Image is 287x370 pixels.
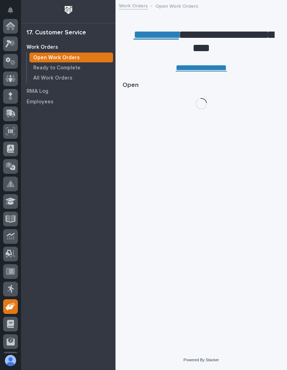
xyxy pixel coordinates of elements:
p: Work Orders [27,44,58,50]
p: Open Work Orders [155,2,198,9]
a: Powered By Stacker [183,358,219,362]
div: 17. Customer Service [27,29,86,37]
a: Work Orders [21,42,115,52]
p: Employees [27,99,54,105]
h1: Open [122,81,280,90]
a: RMA Log [21,86,115,96]
p: All Work Orders [33,75,72,81]
a: Work Orders [119,1,148,9]
p: RMA Log [27,88,48,95]
div: Notifications [9,7,18,18]
a: Ready to Complete [27,63,115,73]
button: Notifications [3,3,18,18]
a: Employees [21,96,115,107]
a: All Work Orders [27,73,115,83]
img: Workspace Logo [62,4,75,16]
a: Open Work Orders [27,53,115,62]
p: Open Work Orders [33,55,80,61]
button: users-avatar [3,353,18,368]
p: Ready to Complete [33,65,80,71]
